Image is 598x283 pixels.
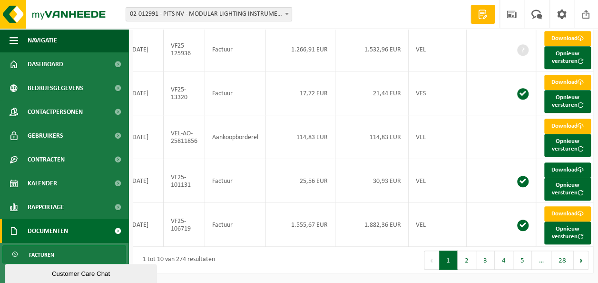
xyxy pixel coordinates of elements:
a: Download [544,31,591,46]
td: Factuur [205,159,266,203]
a: Download [544,75,591,90]
button: 4 [495,251,513,270]
button: Opnieuw versturen [544,178,591,201]
span: Contactpersonen [28,100,83,124]
span: … [532,251,551,270]
div: 1 tot 10 van 274 resultaten [138,252,215,269]
span: Gebruikers [28,124,63,148]
td: 30,93 EUR [335,159,409,203]
td: Aankoopborderel [205,115,266,159]
button: Opnieuw versturen [544,46,591,69]
button: Next [574,251,588,270]
button: Opnieuw versturen [544,134,591,157]
button: Opnieuw versturen [544,222,591,244]
button: 28 [551,251,574,270]
iframe: chat widget [5,262,159,283]
button: 1 [439,251,458,270]
td: 114,83 EUR [335,115,409,159]
td: Factuur [205,28,266,71]
td: 1.266,91 EUR [266,28,335,71]
td: [DATE] [123,71,164,115]
span: Bedrijfsgegevens [28,76,83,100]
span: Contracten [28,148,65,172]
td: VEL [409,159,467,203]
td: [DATE] [123,203,164,247]
td: VEL [409,28,467,71]
td: 25,56 EUR [266,159,335,203]
td: Factuur [205,203,266,247]
td: [DATE] [123,159,164,203]
button: Opnieuw versturen [544,90,591,113]
button: 2 [458,251,476,270]
a: Download [544,206,591,222]
a: Download [544,119,591,134]
td: [DATE] [123,115,164,159]
td: VF25-125936 [164,28,205,71]
span: Documenten [28,219,68,243]
td: VEL [409,203,467,247]
td: VEL [409,115,467,159]
span: Kalender [28,172,57,195]
button: 3 [476,251,495,270]
td: 17,72 EUR [266,71,335,115]
td: VEL-AO-25811856 [164,115,205,159]
td: 114,83 EUR [266,115,335,159]
td: 1.882,36 EUR [335,203,409,247]
a: Facturen [2,245,126,263]
td: 1.532,96 EUR [335,28,409,71]
td: VF25-13320 [164,71,205,115]
span: Dashboard [28,52,63,76]
a: Download [544,162,591,178]
button: Previous [424,251,439,270]
span: 02-012991 - PITS NV - MODULAR LIGHTING INSTRUMENTS - RUMBEKE [126,8,292,21]
td: VES [409,71,467,115]
td: Factuur [205,71,266,115]
button: 5 [513,251,532,270]
td: 1.555,67 EUR [266,203,335,247]
td: VF25-106719 [164,203,205,247]
span: Rapportage [28,195,64,219]
span: Facturen [29,246,54,264]
span: 02-012991 - PITS NV - MODULAR LIGHTING INSTRUMENTS - RUMBEKE [126,7,292,21]
span: Navigatie [28,29,57,52]
td: VF25-101131 [164,159,205,203]
td: 21,44 EUR [335,71,409,115]
td: [DATE] [123,28,164,71]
